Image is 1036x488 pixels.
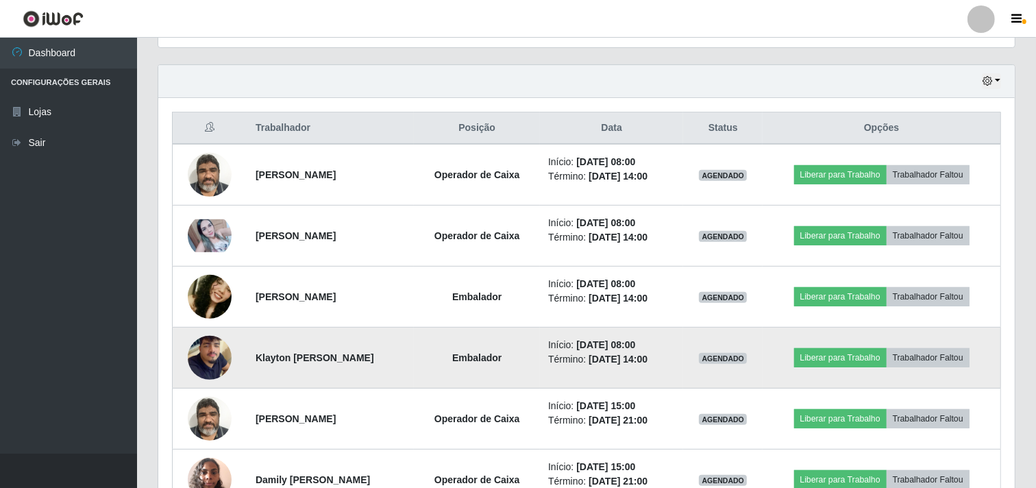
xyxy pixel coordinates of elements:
[887,348,970,367] button: Trabalhador Faltou
[548,338,675,352] li: Início:
[434,169,520,180] strong: Operador de Caixa
[548,291,675,306] li: Término:
[452,291,502,302] strong: Embalador
[548,413,675,428] li: Término:
[548,169,675,184] li: Término:
[589,415,647,426] time: [DATE] 21:00
[548,216,675,230] li: Início:
[188,219,232,252] img: 1668045195868.jpeg
[794,348,887,367] button: Liberar para Trabalho
[188,319,232,397] img: 1752843013867.jpeg
[576,461,635,472] time: [DATE] 15:00
[548,399,675,413] li: Início:
[414,112,540,145] th: Posição
[887,226,970,245] button: Trabalhador Faltou
[699,292,747,303] span: AGENDADO
[589,354,647,365] time: [DATE] 14:00
[887,409,970,428] button: Trabalhador Faltou
[256,169,336,180] strong: [PERSON_NAME]
[699,170,747,181] span: AGENDADO
[794,165,887,184] button: Liberar para Trabalho
[23,10,84,27] img: CoreUI Logo
[683,112,763,145] th: Status
[589,476,647,487] time: [DATE] 21:00
[576,339,635,350] time: [DATE] 08:00
[589,293,647,304] time: [DATE] 14:00
[699,414,747,425] span: AGENDADO
[188,250,232,343] img: 1666052653586.jpeg
[434,413,520,424] strong: Operador de Caixa
[256,352,374,363] strong: Klayton [PERSON_NAME]
[576,217,635,228] time: [DATE] 08:00
[434,474,520,485] strong: Operador de Caixa
[794,287,887,306] button: Liberar para Trabalho
[256,474,370,485] strong: Damily [PERSON_NAME]
[589,232,647,243] time: [DATE] 14:00
[576,400,635,411] time: [DATE] 15:00
[256,413,336,424] strong: [PERSON_NAME]
[763,112,1000,145] th: Opções
[452,352,502,363] strong: Embalador
[188,389,232,448] img: 1625107347864.jpeg
[540,112,683,145] th: Data
[576,278,635,289] time: [DATE] 08:00
[548,155,675,169] li: Início:
[887,287,970,306] button: Trabalhador Faltou
[247,112,414,145] th: Trabalhador
[548,352,675,367] li: Término:
[794,409,887,428] button: Liberar para Trabalho
[256,230,336,241] strong: [PERSON_NAME]
[699,353,747,364] span: AGENDADO
[576,156,635,167] time: [DATE] 08:00
[699,475,747,486] span: AGENDADO
[548,230,675,245] li: Término:
[434,230,520,241] strong: Operador de Caixa
[188,145,232,204] img: 1625107347864.jpeg
[794,226,887,245] button: Liberar para Trabalho
[256,291,336,302] strong: [PERSON_NAME]
[887,165,970,184] button: Trabalhador Faltou
[548,460,675,474] li: Início:
[548,277,675,291] li: Início:
[589,171,647,182] time: [DATE] 14:00
[699,231,747,242] span: AGENDADO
